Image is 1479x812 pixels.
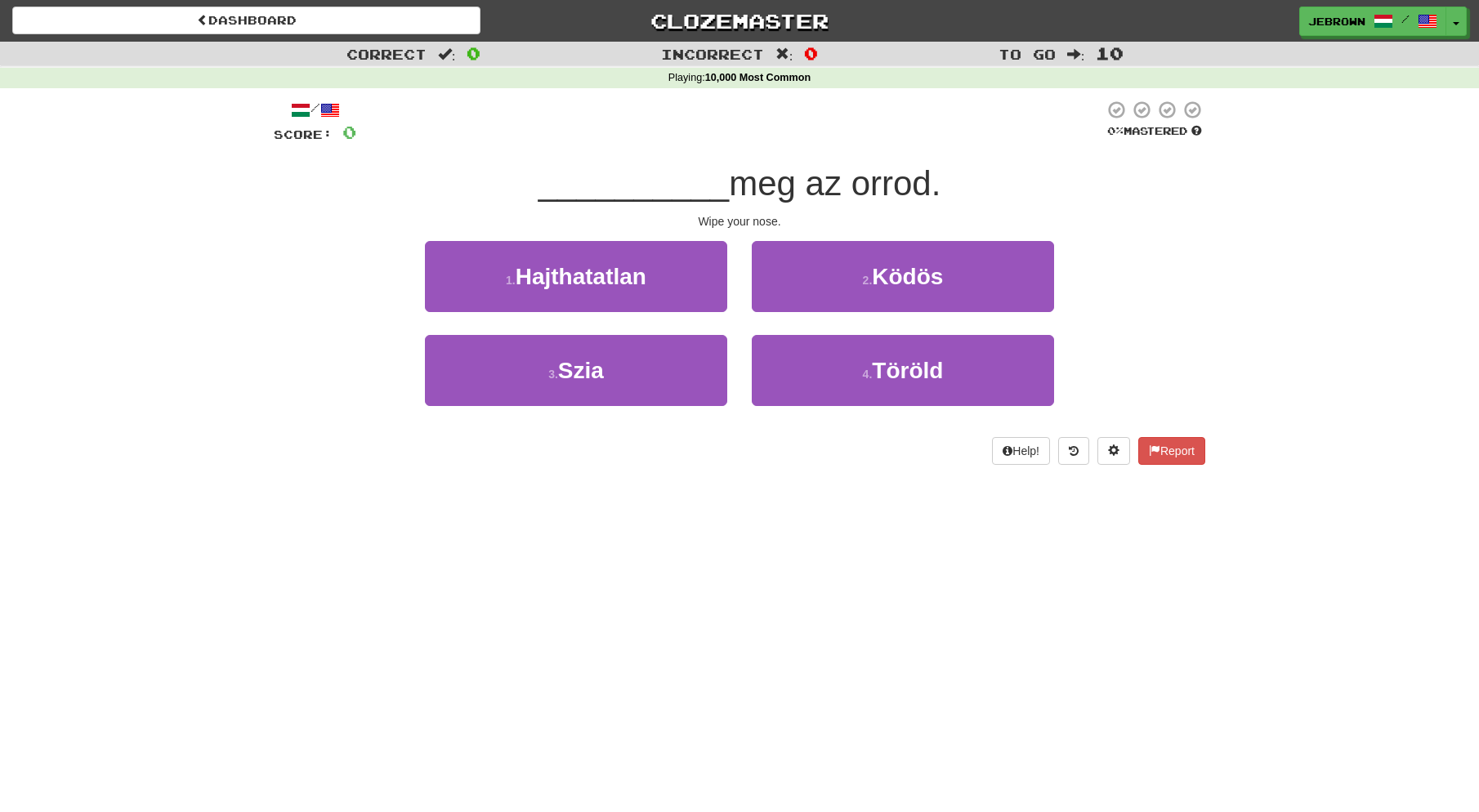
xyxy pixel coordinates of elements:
[558,358,604,383] span: Szia
[548,368,558,381] small: 3 .
[992,437,1050,465] button: Help!
[1058,437,1089,465] button: Round history (alt+y)
[505,7,973,35] a: Clozemaster
[729,164,941,203] span: meg az orrod.
[425,241,727,312] button: 1.Hajthatatlan
[1104,124,1205,139] div: Mastered
[752,335,1054,406] button: 4.Töröld
[1308,14,1365,29] span: jebrown
[804,43,818,63] span: 0
[438,47,456,61] span: :
[1138,437,1205,465] button: Report
[12,7,480,34] a: Dashboard
[705,72,811,83] strong: 10,000 Most Common
[999,46,1056,62] span: To go
[1067,47,1085,61] span: :
[274,100,356,120] div: /
[1299,7,1446,36] a: jebrown /
[661,46,764,62] span: Incorrect
[872,264,943,289] span: Ködös
[467,43,480,63] span: 0
[274,127,333,141] span: Score:
[863,368,873,381] small: 4 .
[775,47,793,61] span: :
[872,358,943,383] span: Töröld
[506,274,516,287] small: 1 .
[863,274,873,287] small: 2 .
[1096,43,1124,63] span: 10
[346,46,427,62] span: Correct
[1107,124,1124,137] span: 0 %
[274,213,1205,230] div: Wipe your nose.
[516,264,646,289] span: Hajthatatlan
[342,122,356,142] span: 0
[752,241,1054,312] button: 2.Ködös
[538,164,730,203] span: __________
[425,335,727,406] button: 3.Szia
[1401,13,1410,25] span: /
